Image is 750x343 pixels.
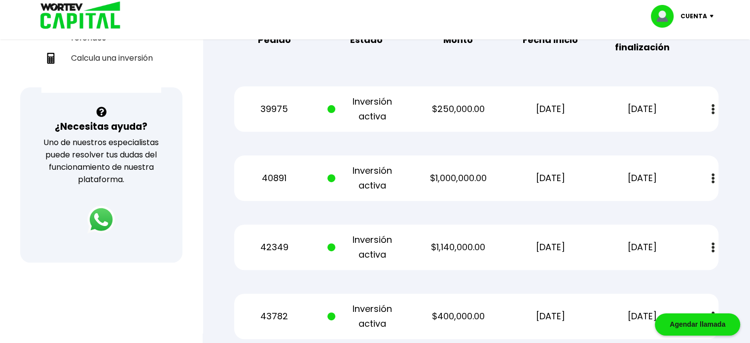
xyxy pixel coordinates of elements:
p: 43782 [235,309,313,324]
p: 40891 [235,171,313,186]
h3: ¿Necesitas ayuda? [55,119,147,134]
p: $400,000.00 [420,309,497,324]
p: [DATE] [511,102,589,116]
a: Calcula una inversión [41,48,161,68]
p: [DATE] [604,171,681,186]
p: $1,140,000.00 [420,240,497,255]
img: profile-image [651,5,680,28]
p: Inversión activa [327,302,405,331]
b: Monto [443,33,473,47]
p: Inversión activa [327,163,405,193]
p: [DATE] [511,240,589,255]
b: Fecha finalización [604,25,681,55]
img: logos_whatsapp-icon.242b2217.svg [87,206,115,233]
p: [DATE] [604,102,681,116]
p: Inversión activa [327,232,405,262]
p: [DATE] [511,171,589,186]
p: [DATE] [604,309,681,324]
div: Agendar llamada [655,313,740,336]
p: Cuenta [680,9,707,24]
p: 39975 [235,102,313,116]
p: Uno de nuestros especialistas puede resolver tus dudas del funcionamiento de nuestra plataforma. [33,136,170,186]
p: $1,000,000.00 [420,171,497,186]
p: [DATE] [604,240,681,255]
b: Fecha inicio [523,33,578,47]
b: Pedido [257,33,290,47]
img: calculadora-icon.17d418c4.svg [45,53,56,64]
b: Estado [350,33,383,47]
p: $250,000.00 [420,102,497,116]
img: icon-down [707,15,720,18]
p: Inversión activa [327,94,405,124]
p: 42349 [235,240,313,255]
p: [DATE] [511,309,589,324]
